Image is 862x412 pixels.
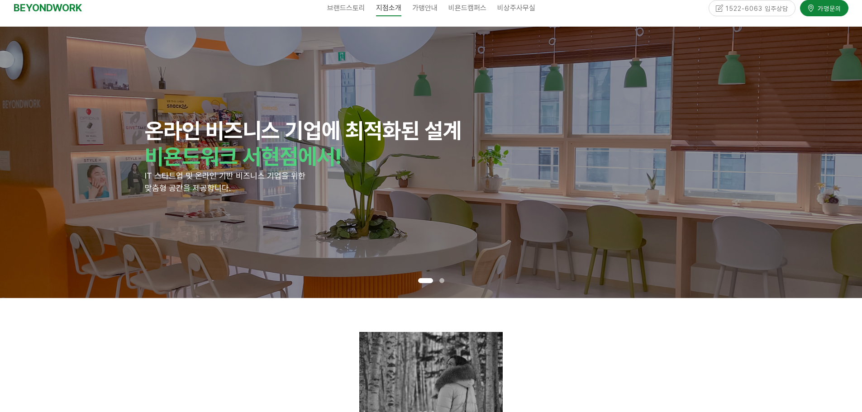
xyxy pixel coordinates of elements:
[145,171,305,180] span: IT 스타트업 및 온라인 기반 비즈니스 기업을 위한
[497,4,535,12] span: 비상주사무실
[815,2,841,11] span: 가맹문의
[145,118,462,144] strong: 온라인 비즈니스 기업에 최적화된 설계
[145,183,231,193] span: 맞춤형 공간을 제공합니다.
[412,4,438,12] span: 가맹안내
[448,4,486,12] span: 비욘드캠퍼스
[327,4,365,12] span: 브랜드스토리
[145,143,342,170] strong: 비욘드워크 서현점에서!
